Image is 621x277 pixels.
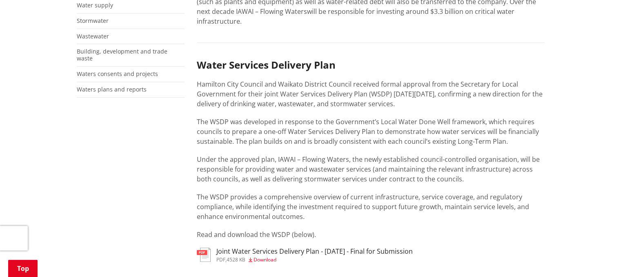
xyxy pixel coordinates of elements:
[77,32,109,40] a: Wastewater
[197,117,545,146] p: The WSDP was developed in response to the Government’s Local Water Done Well framework, which req...
[77,85,147,93] a: Waters plans and reports
[197,154,545,184] p: Under the approved plan, IAWAI – Flowing Waters, the newly established council-controlled organis...
[197,79,545,109] p: Hamilton City Council and Waikato District Council received formal approval from the Secretary fo...
[197,58,336,71] strong: Water Services Delivery Plan
[77,1,113,9] a: Water supply
[216,248,413,255] h3: Joint Water Services Delivery Plan - [DATE] - Final for Submission
[216,257,413,262] div: ,
[254,256,276,263] span: Download
[77,70,158,78] a: Waters consents and projects
[583,243,613,272] iframe: Messenger Launcher
[197,248,413,262] a: Joint Water Services Delivery Plan - [DATE] - Final for Submission pdf,4528 KB Download
[227,256,245,263] span: 4528 KB
[197,7,514,26] span: will be responsible for investing around $3.3 billion on critical water infrastructure.
[8,260,38,277] a: Top
[197,230,545,239] p: Read and download the WSDP (below).
[77,47,167,62] a: Building, development and trade waste
[197,192,545,221] p: The WSDP provides a comprehensive overview of current infrastructure, service coverage, and regul...
[197,248,211,262] img: document-pdf.svg
[216,256,225,263] span: pdf
[77,17,109,25] a: Stormwater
